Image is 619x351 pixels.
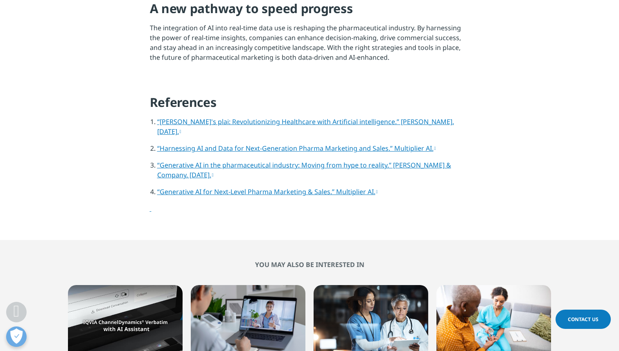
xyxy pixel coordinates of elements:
a: “Generative AI for Next-Level Pharma Marketing & Sales.” Multiplier AI. [157,187,378,196]
button: Open Preferences [6,326,27,347]
a: “[PERSON_NAME]'s plai: Revolutionizing Healthcare with Artificial intelligence.” [PERSON_NAME]. [... [157,117,454,136]
span: Contact Us [568,316,599,323]
a: Contact Us [556,310,611,329]
a: “Generative AI in the pharmaceutical industry: Moving from hype to reality.” [PERSON_NAME] & Comp... [157,161,451,179]
h4: References [150,94,470,117]
a: “Harnessing AI and Data for Next-Generation Pharma Marketing and Sales.” Multiplier AI. [157,144,436,153]
p: The integration of AI into real-time data use is reshaping the pharmaceutical industry. By harnes... [150,23,470,68]
h2: You may also be interested in [68,260,551,269]
h4: A new pathway to speed progress [150,0,470,23]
